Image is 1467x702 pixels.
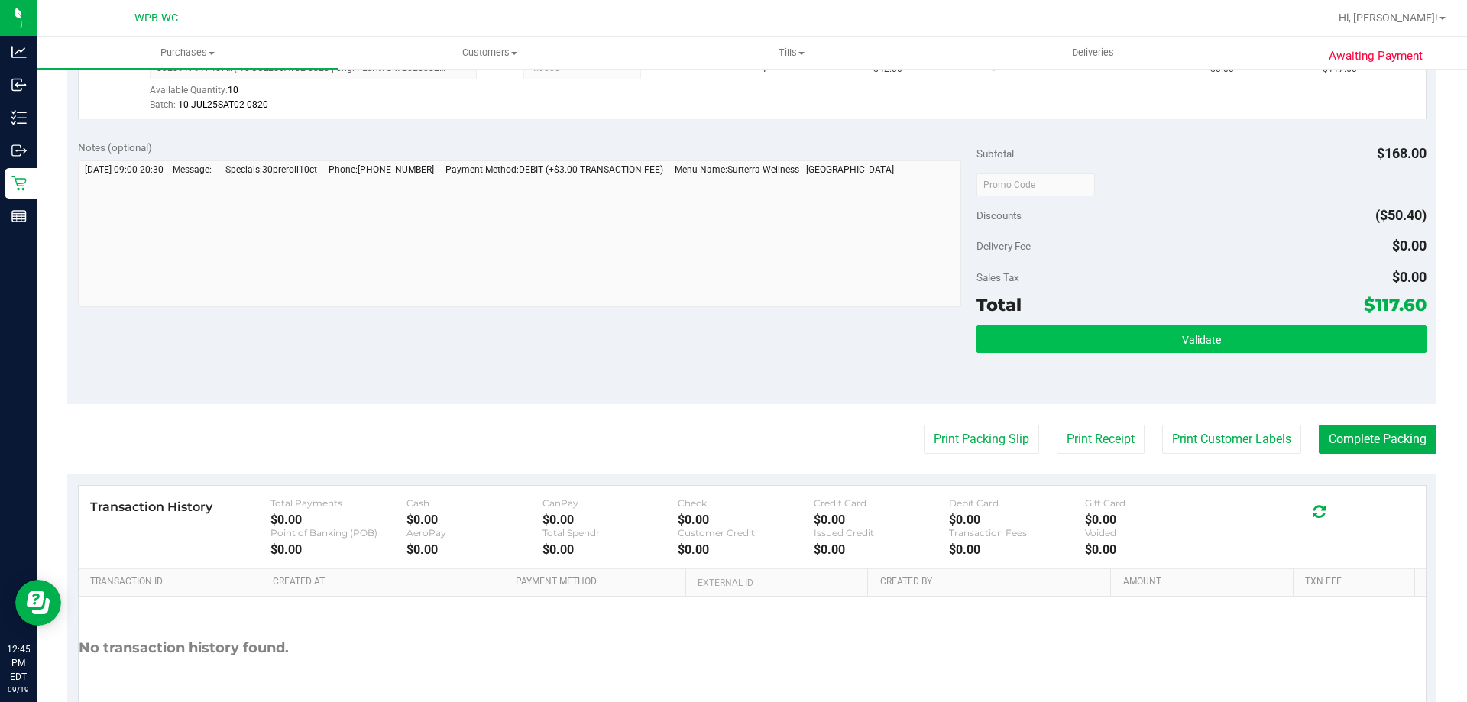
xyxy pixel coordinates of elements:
[814,513,950,527] div: $0.00
[1057,425,1145,454] button: Print Receipt
[37,37,338,69] a: Purchases
[228,85,238,95] span: 10
[79,597,289,700] div: No transaction history found.
[1329,47,1423,65] span: Awaiting Payment
[1377,145,1427,161] span: $168.00
[976,202,1022,229] span: Discounts
[1364,294,1427,315] span: $117.60
[1339,11,1438,24] span: Hi, [PERSON_NAME]!
[814,527,950,539] div: Issued Credit
[640,37,942,69] a: Tills
[1392,269,1427,285] span: $0.00
[11,176,27,191] inline-svg: Retail
[1123,576,1287,588] a: Amount
[37,46,338,60] span: Purchases
[273,576,497,588] a: Created At
[976,173,1095,196] input: Promo Code
[270,527,406,539] div: Point of Banking (POB)
[270,542,406,557] div: $0.00
[1182,334,1221,346] span: Validate
[678,542,814,557] div: $0.00
[1375,207,1427,223] span: ($50.40)
[685,569,867,597] th: External ID
[542,527,678,539] div: Total Spendr
[406,527,542,539] div: AeroPay
[1085,542,1221,557] div: $0.00
[678,513,814,527] div: $0.00
[11,110,27,125] inline-svg: Inventory
[338,37,640,69] a: Customers
[11,209,27,224] inline-svg: Reports
[976,147,1014,160] span: Subtotal
[150,99,176,110] span: Batch:
[949,542,1085,557] div: $0.00
[542,513,678,527] div: $0.00
[1392,238,1427,254] span: $0.00
[976,325,1426,353] button: Validate
[11,143,27,158] inline-svg: Outbound
[1085,497,1221,509] div: Gift Card
[976,240,1031,252] span: Delivery Fee
[880,576,1105,588] a: Created By
[78,141,152,154] span: Notes (optional)
[90,576,255,588] a: Transaction ID
[949,527,1085,539] div: Transaction Fees
[1162,425,1301,454] button: Print Customer Labels
[641,46,941,60] span: Tills
[178,99,268,110] span: 10-JUL25SAT02-0820
[949,497,1085,509] div: Debit Card
[678,497,814,509] div: Check
[270,497,406,509] div: Total Payments
[949,513,1085,527] div: $0.00
[814,542,950,557] div: $0.00
[942,37,1244,69] a: Deliveries
[1319,425,1436,454] button: Complete Packing
[678,527,814,539] div: Customer Credit
[406,497,542,509] div: Cash
[1305,576,1408,588] a: Txn Fee
[924,425,1039,454] button: Print Packing Slip
[150,79,494,109] div: Available Quantity:
[270,513,406,527] div: $0.00
[1085,513,1221,527] div: $0.00
[406,513,542,527] div: $0.00
[814,497,950,509] div: Credit Card
[516,576,680,588] a: Payment Method
[7,642,30,684] p: 12:45 PM EDT
[1085,527,1221,539] div: Voided
[339,46,640,60] span: Customers
[15,580,61,626] iframe: Resource center
[542,497,678,509] div: CanPay
[542,542,678,557] div: $0.00
[11,44,27,60] inline-svg: Analytics
[976,294,1022,315] span: Total
[11,77,27,92] inline-svg: Inbound
[134,11,178,24] span: WPB WC
[406,542,542,557] div: $0.00
[1051,46,1135,60] span: Deliveries
[7,684,30,695] p: 09/19
[976,271,1019,283] span: Sales Tax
